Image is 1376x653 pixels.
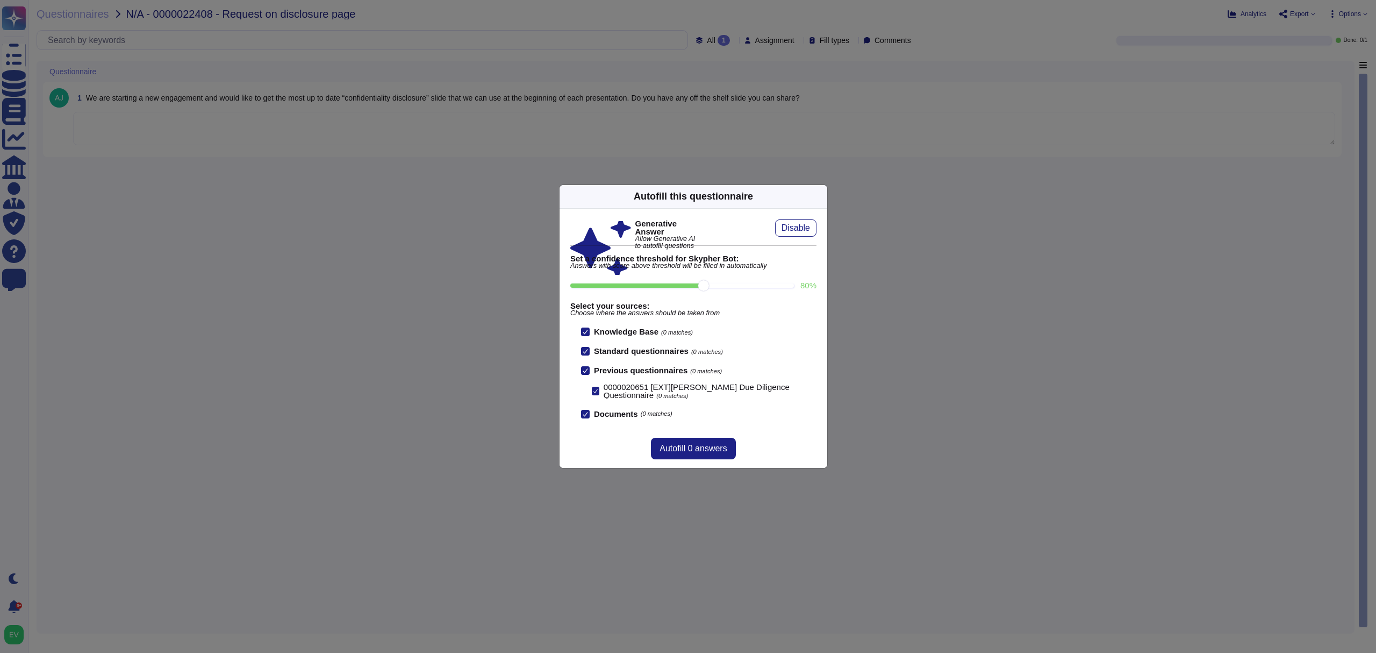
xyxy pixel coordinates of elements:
span: (0 matches) [691,349,723,355]
b: Set a confidence threshold for Skypher Bot: [570,254,816,262]
span: (0 matches) [690,368,722,374]
b: Generative Answer [635,219,696,236]
span: (0 matches) [641,411,672,417]
span: Autofill 0 answers [660,444,727,453]
div: Autofill this questionnaire [634,189,753,204]
button: Autofill 0 answers [651,438,735,459]
span: Allow Generative AI to autofill questions [635,236,696,250]
b: Standard questionnaires [594,346,689,356]
span: (0 matches) [656,393,688,399]
span: Disable [782,224,810,232]
label: 80 % [800,281,816,289]
button: Disable [775,219,816,237]
b: Previous questionnaires [594,366,687,375]
span: 0000020651 [EXT][PERSON_NAME] Due Diligence Questionnaire [604,382,790,400]
b: Knowledge Base [594,327,658,336]
b: Select your sources: [570,302,816,310]
span: Choose where the answers should be taken from [570,310,816,317]
span: (0 matches) [661,329,693,336]
span: Answers with score above threshold will be filled in automatically [570,262,816,269]
b: Documents [594,410,638,418]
